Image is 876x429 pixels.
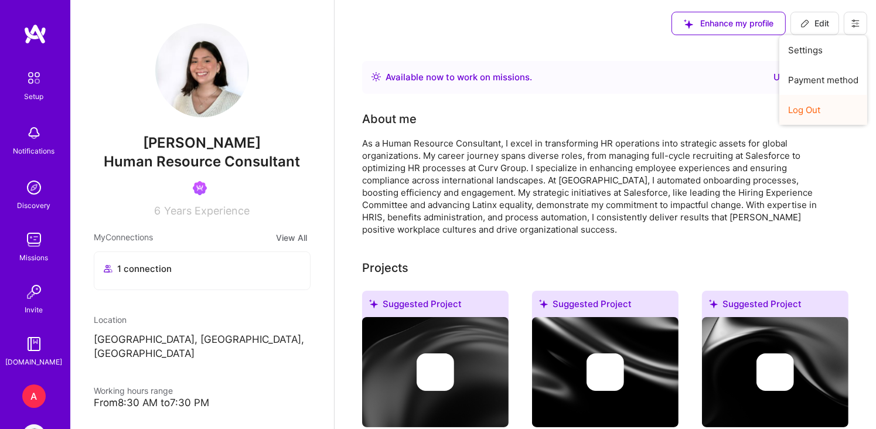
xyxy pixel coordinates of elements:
[800,18,829,29] span: Edit
[94,386,173,396] span: Working hours range
[25,304,43,316] div: Invite
[22,176,46,199] img: discovery
[684,18,773,29] span: Enhance my profile
[22,66,46,90] img: setup
[790,12,839,35] button: Edit
[272,231,311,244] button: View All
[23,23,47,45] img: logo
[22,280,46,304] img: Invite
[362,291,509,322] div: Suggested Project
[386,70,532,84] div: Available now to work on missions .
[773,70,839,84] div: Updated [DATE]
[165,205,250,217] span: Years Experience
[22,228,46,251] img: teamwork
[94,397,311,409] div: From 8:30 AM to 7:30 PM
[539,299,548,308] i: icon SuggestedTeams
[587,353,624,391] img: Company logo
[25,90,44,103] div: Setup
[702,317,848,427] img: cover
[684,19,693,29] i: icon SuggestedTeams
[94,333,311,361] p: [GEOGRAPHIC_DATA], [GEOGRAPHIC_DATA], [GEOGRAPHIC_DATA]
[756,353,794,391] img: Company logo
[532,317,679,427] img: cover
[193,181,207,195] img: Been on Mission
[287,261,301,275] img: avatar
[6,356,63,368] div: [DOMAIN_NAME]
[709,299,718,308] i: icon SuggestedTeams
[18,199,51,212] div: Discovery
[22,121,46,145] img: bell
[94,314,311,326] div: Location
[155,205,161,217] span: 6
[362,259,408,277] div: Add projects you've worked on
[117,263,172,275] span: 1 connection
[779,65,867,95] button: Payment method
[155,23,249,117] img: User Avatar
[779,95,867,125] button: Log Out
[19,384,49,408] a: A
[104,264,113,273] i: icon Collaborator
[22,332,46,356] img: guide book
[371,72,381,81] img: Availability
[417,353,454,391] img: Company logo
[362,317,509,427] img: cover
[362,259,408,277] div: Projects
[94,134,311,152] span: [PERSON_NAME]
[94,231,153,244] span: My Connections
[94,251,311,290] button: 1 connectionavatar
[369,299,378,308] i: icon SuggestedTeams
[362,137,831,236] div: As a Human Resource Consultant, I excel in transforming HR operations into strategic assets for g...
[104,153,301,170] span: Human Resource Consultant
[702,291,848,322] div: Suggested Project
[672,12,786,35] button: Enhance my profile
[20,251,49,264] div: Missions
[779,35,867,65] button: Settings
[13,145,55,157] div: Notifications
[362,110,417,128] div: About me
[532,291,679,322] div: Suggested Project
[22,384,46,408] div: A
